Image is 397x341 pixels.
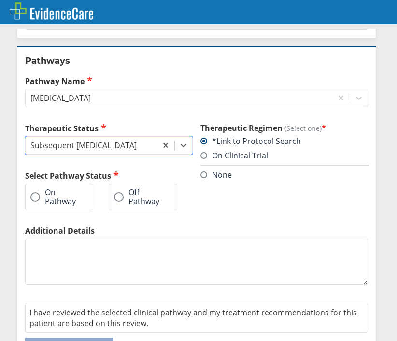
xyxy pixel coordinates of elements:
label: Pathway Name [25,75,368,86]
h2: Pathways [25,55,368,67]
div: Subsequent [MEDICAL_DATA] [30,140,137,151]
span: (Select one) [284,124,322,133]
span: I have reviewed the selected clinical pathway and my treatment recommendations for this patient a... [29,307,357,328]
label: Additional Details [25,226,368,236]
label: *Link to Protocol Search [200,136,301,146]
div: [MEDICAL_DATA] [30,93,91,103]
label: On Clinical Trial [200,150,268,161]
label: On Pathway [30,188,78,206]
label: Therapeutic Status [25,123,193,134]
label: None [200,170,232,180]
h2: Select Pathway Status [25,170,193,181]
label: Off Pathway [114,188,162,206]
img: EvidenceCare [10,2,93,20]
h3: Therapeutic Regimen [200,123,368,133]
